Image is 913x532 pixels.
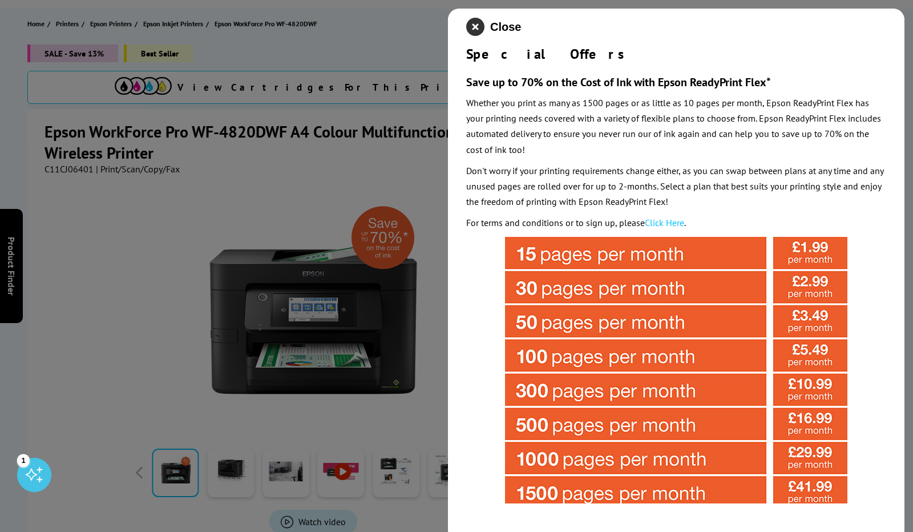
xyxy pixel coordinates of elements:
p: Whether you print as many as 1500 pages or as little as 10 pages per month, Epson ReadyPrint Flex... [466,95,886,158]
a: Click Here [645,217,684,228]
p: Don't worry if your printing requirements change either, as you can swap between plans at any tim... [466,163,886,210]
div: 1 [17,454,30,466]
h3: Save up to 70% on the Cost of Ink with Epson ReadyPrint Flex* [466,75,886,90]
span: Close [490,21,521,34]
p: For terms and conditions or to sign up, please . [466,215,886,231]
div: Special Offers [466,45,886,63]
button: close modal [466,18,521,36]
